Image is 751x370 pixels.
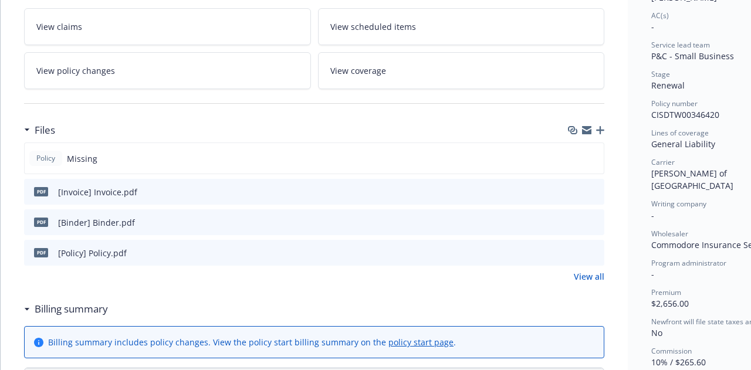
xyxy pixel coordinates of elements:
[651,69,670,79] span: Stage
[34,248,48,257] span: pdf
[48,336,456,348] div: Billing summary includes policy changes. View the policy start billing summary on the .
[574,270,604,283] a: View all
[24,301,108,317] div: Billing summary
[651,229,688,239] span: Wholesaler
[35,301,108,317] h3: Billing summary
[36,21,82,33] span: View claims
[58,186,137,198] div: [Invoice] Invoice.pdf
[651,21,654,32] span: -
[24,8,311,45] a: View claims
[651,128,709,138] span: Lines of coverage
[34,187,48,196] span: pdf
[34,153,57,164] span: Policy
[651,287,681,297] span: Premium
[651,199,706,209] span: Writing company
[330,65,386,77] span: View coverage
[388,337,454,348] a: policy start page
[570,247,580,259] button: download file
[589,216,600,229] button: preview file
[24,123,55,138] div: Files
[651,157,675,167] span: Carrier
[651,258,726,268] span: Program administrator
[34,218,48,226] span: pdf
[67,152,97,165] span: Missing
[570,186,580,198] button: download file
[330,21,416,33] span: View scheduled items
[58,247,127,259] div: [Policy] Policy.pdf
[651,50,734,62] span: P&C - Small Business
[651,168,733,191] span: [PERSON_NAME] of [GEOGRAPHIC_DATA]
[589,247,600,259] button: preview file
[651,99,698,108] span: Policy number
[651,269,654,280] span: -
[651,346,692,356] span: Commission
[36,65,115,77] span: View policy changes
[651,327,662,338] span: No
[318,8,605,45] a: View scheduled items
[589,186,600,198] button: preview file
[35,123,55,138] h3: Files
[651,11,669,21] span: AC(s)
[651,210,654,221] span: -
[24,52,311,89] a: View policy changes
[651,80,685,91] span: Renewal
[651,298,689,309] span: $2,656.00
[318,52,605,89] a: View coverage
[570,216,580,229] button: download file
[58,216,135,229] div: [Binder] Binder.pdf
[651,109,719,120] span: CISDTW00346420
[651,357,706,368] span: 10% / $265.60
[651,40,710,50] span: Service lead team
